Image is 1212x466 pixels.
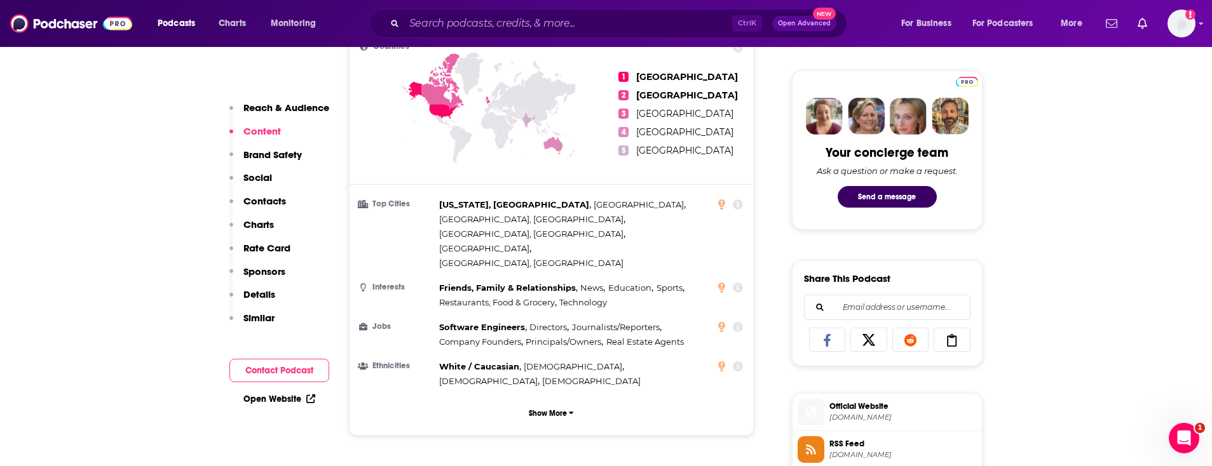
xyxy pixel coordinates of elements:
div: Your concierge team [826,145,948,161]
button: Contact Podcast [229,359,329,382]
button: open menu [892,13,967,34]
span: [GEOGRAPHIC_DATA] [636,145,733,156]
span: , [439,281,578,295]
p: Social [243,171,272,183]
img: Jon Profile [932,98,969,135]
a: Open Website [243,394,315,404]
img: Sydney Profile [806,98,843,135]
div: Search podcasts, credits, & more... [381,9,859,38]
a: Share on Reddit [892,328,929,352]
span: New [813,8,836,20]
span: , [608,281,653,295]
span: [DEMOGRAPHIC_DATA] [439,376,538,386]
svg: Add a profile image [1185,10,1195,20]
span: Company Founders [439,336,521,347]
h3: Ethnicities [360,362,434,370]
button: open menu [149,13,212,34]
span: anchor.fm [829,450,977,460]
a: RSS Feed[DOMAIN_NAME] [798,436,977,463]
span: Journalists/Reporters [572,322,660,332]
span: , [439,295,557,310]
a: Charts [210,13,254,34]
h3: Interests [360,283,434,291]
span: Technology [559,297,607,307]
button: Show More [360,401,744,425]
button: Rate Card [229,242,290,265]
span: 2 [618,90,629,100]
span: , [439,374,540,389]
p: Rate Card [243,242,290,254]
img: User Profile [1168,10,1195,37]
img: Barbara Profile [848,98,885,135]
span: , [594,197,686,212]
span: [US_STATE], [GEOGRAPHIC_DATA] [439,199,589,210]
button: Send a message [838,186,937,208]
input: Search podcasts, credits, & more... [404,13,732,34]
span: , [439,335,523,349]
p: Show More [529,409,567,418]
span: Podcasts [158,15,195,32]
span: , [439,359,521,374]
button: open menu [262,13,332,34]
span: News [580,283,603,293]
span: Official Website [829,401,977,412]
span: White / Caucasian [439,361,519,371]
p: Brand Safety [243,149,302,161]
p: Contacts [243,195,286,207]
a: Pro website [956,75,978,87]
div: Search followers [804,295,970,320]
span: Software Engineers [439,322,525,332]
div: Ask a question or make a request. [817,166,958,176]
span: , [580,281,605,295]
button: Social [229,171,272,195]
span: Logged in as mindyn [1168,10,1195,37]
a: Share on X/Twitter [850,328,887,352]
span: Countries [373,43,409,51]
span: Education [608,283,651,293]
img: Jules Profile [890,98,927,135]
p: Charts [243,218,274,230]
button: Contacts [229,195,286,218]
iframe: Intercom live chat [1169,423,1199,453]
span: Principals/Owners [526,336,601,347]
span: Restaurants, Food & Grocery [439,297,555,307]
span: Sports [657,283,683,293]
img: Podchaser Pro [956,77,978,87]
span: [GEOGRAPHIC_DATA], [GEOGRAPHIC_DATA] [439,229,623,239]
span: 4 [618,127,629,137]
a: Share on Facebook [809,328,846,352]
p: Similar [243,312,275,324]
h3: Jobs [360,323,434,331]
span: commercialsearch.com [829,413,977,422]
button: Charts [229,218,274,242]
span: 5 [618,145,629,156]
input: Email address or username... [815,295,960,319]
p: Reach & Audience [243,102,329,114]
span: 1 [618,72,629,82]
button: Sponsors [229,265,285,289]
span: [DEMOGRAPHIC_DATA] [524,361,622,371]
span: , [572,320,662,335]
span: [GEOGRAPHIC_DATA], [GEOGRAPHIC_DATA] [439,214,623,224]
span: 3 [618,109,629,119]
a: Official Website[DOMAIN_NAME] [798,399,977,425]
span: , [439,227,625,241]
p: Sponsors [243,265,285,277]
button: Content [229,125,281,149]
span: [DEMOGRAPHIC_DATA] [542,376,641,386]
span: Directors [529,322,567,332]
p: Details [243,288,275,300]
button: Brand Safety [229,149,302,172]
span: [GEOGRAPHIC_DATA] [439,243,529,253]
span: Monitoring [271,15,316,32]
span: RSS Feed [829,438,977,449]
h3: Top Cities [360,200,434,208]
button: Show profile menu [1168,10,1195,37]
span: [GEOGRAPHIC_DATA] [636,108,733,119]
button: Open AdvancedNew [772,16,836,31]
img: Podchaser - Follow, Share and Rate Podcasts [10,11,132,36]
span: More [1061,15,1082,32]
h3: Share This Podcast [804,272,890,284]
span: , [439,197,591,212]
